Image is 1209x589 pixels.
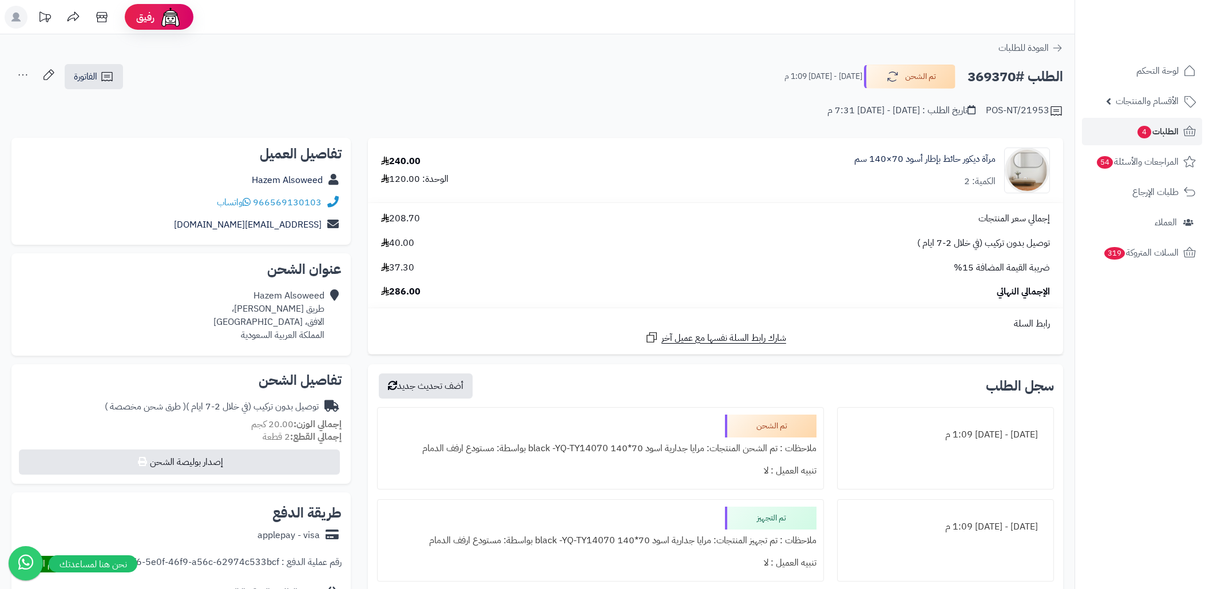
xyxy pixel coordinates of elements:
small: 20.00 كجم [251,417,342,431]
span: 37.30 [381,261,414,274]
img: 1753786237-1-90x90.jpg [1005,148,1049,193]
a: شارك رابط السلة نفسها مع عميل آخر [645,331,786,345]
a: [EMAIL_ADDRESS][DOMAIN_NAME] [174,218,322,232]
h2: طريقة الدفع [272,506,342,520]
a: 966569130103 [253,196,322,209]
div: الكمية: 2 [964,175,996,188]
span: إجمالي سعر المنتجات [978,212,1050,225]
div: تم الشحن [725,415,816,437]
strong: إجمالي الوزن: [294,417,342,431]
span: 54 [1097,156,1113,169]
div: تنبيه العميل : لا [384,460,816,482]
span: الأقسام والمنتجات [1116,93,1179,109]
span: 40.00 [381,237,414,250]
h2: الطلب #369370 [968,65,1063,89]
img: ai-face.png [159,6,182,29]
span: العودة للطلبات [998,41,1049,55]
button: تم الشحن [864,65,956,89]
div: ملاحظات : تم الشحن المنتجات: مرايا جدارية اسود 70*140 black -YQ-TY14070 بواسطة: مستودع ارفف الدمام [384,437,816,460]
span: السلات المتروكة [1103,245,1179,261]
button: إصدار بوليصة الشحن [19,449,340,475]
div: POS-NT/21953 [986,104,1063,118]
span: 286.00 [381,285,421,299]
div: ملاحظات : تم تجهيز المنتجات: مرايا جدارية اسود 70*140 black -YQ-TY14070 بواسطة: مستودع ارفف الدمام [384,530,816,552]
small: 2 قطعة [263,430,342,444]
span: توصيل بدون تركيب (في خلال 2-7 ايام ) [917,237,1050,250]
div: [DATE] - [DATE] 1:09 م [845,424,1047,446]
span: شارك رابط السلة نفسها مع عميل آخر [661,332,786,345]
div: [DATE] - [DATE] 1:09 م [845,516,1047,538]
span: الطلبات [1136,124,1179,140]
h3: سجل الطلب [986,379,1054,393]
a: لوحة التحكم [1082,57,1202,85]
span: المراجعات والأسئلة [1096,154,1179,170]
div: تم التجهيز [725,507,816,530]
div: تاريخ الطلب : [DATE] - [DATE] 7:31 م [827,104,976,117]
a: تحديثات المنصة [30,6,59,31]
a: العودة للطلبات [998,41,1063,55]
span: رفيق [136,10,154,24]
div: Hazem Alsoweed طريق [PERSON_NAME]، الافق، [GEOGRAPHIC_DATA] المملكة العربية السعودية [213,289,324,341]
a: طلبات الإرجاع [1082,178,1202,206]
a: Hazem Alsoweed [252,173,323,187]
a: واتساب [217,196,251,209]
a: السلات المتروكة319 [1082,239,1202,266]
h2: عنوان الشحن [21,262,342,276]
a: الطلبات4 [1082,118,1202,145]
div: رقم عملية الدفع : bfa66cf6-5e0f-46f9-a56c-62974c533bcf [104,556,342,572]
strong: إجمالي القطع: [290,430,342,444]
a: المراجعات والأسئلة54 [1082,148,1202,176]
div: 240.00 [381,155,421,168]
div: الوحدة: 120.00 [381,173,449,186]
span: الفاتورة [74,70,97,83]
span: ( طرق شحن مخصصة ) [105,400,186,413]
div: توصيل بدون تركيب (في خلال 2-7 ايام ) [105,400,319,413]
span: الإجمالي النهائي [997,285,1050,299]
span: لوحة التحكم [1136,63,1179,79]
span: 208.70 [381,212,420,225]
span: 4 [1137,126,1151,138]
span: العملاء [1155,214,1177,230]
h2: تفاصيل العميل [21,147,342,161]
span: طلبات الإرجاع [1132,184,1179,200]
a: مرآة ديكور حائط بإطار أسود 70×140 سم [854,153,996,166]
small: [DATE] - [DATE] 1:09 م [784,71,862,82]
h2: تفاصيل الشحن [21,373,342,387]
div: رابط السلة [372,317,1059,331]
span: 319 [1104,247,1125,260]
a: العملاء [1082,209,1202,236]
div: applepay - visa [257,529,320,542]
div: تنبيه العميل : لا [384,552,816,574]
button: أضف تحديث جديد [379,373,473,399]
span: ضريبة القيمة المضافة 15% [954,261,1050,274]
a: الفاتورة [65,64,123,89]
